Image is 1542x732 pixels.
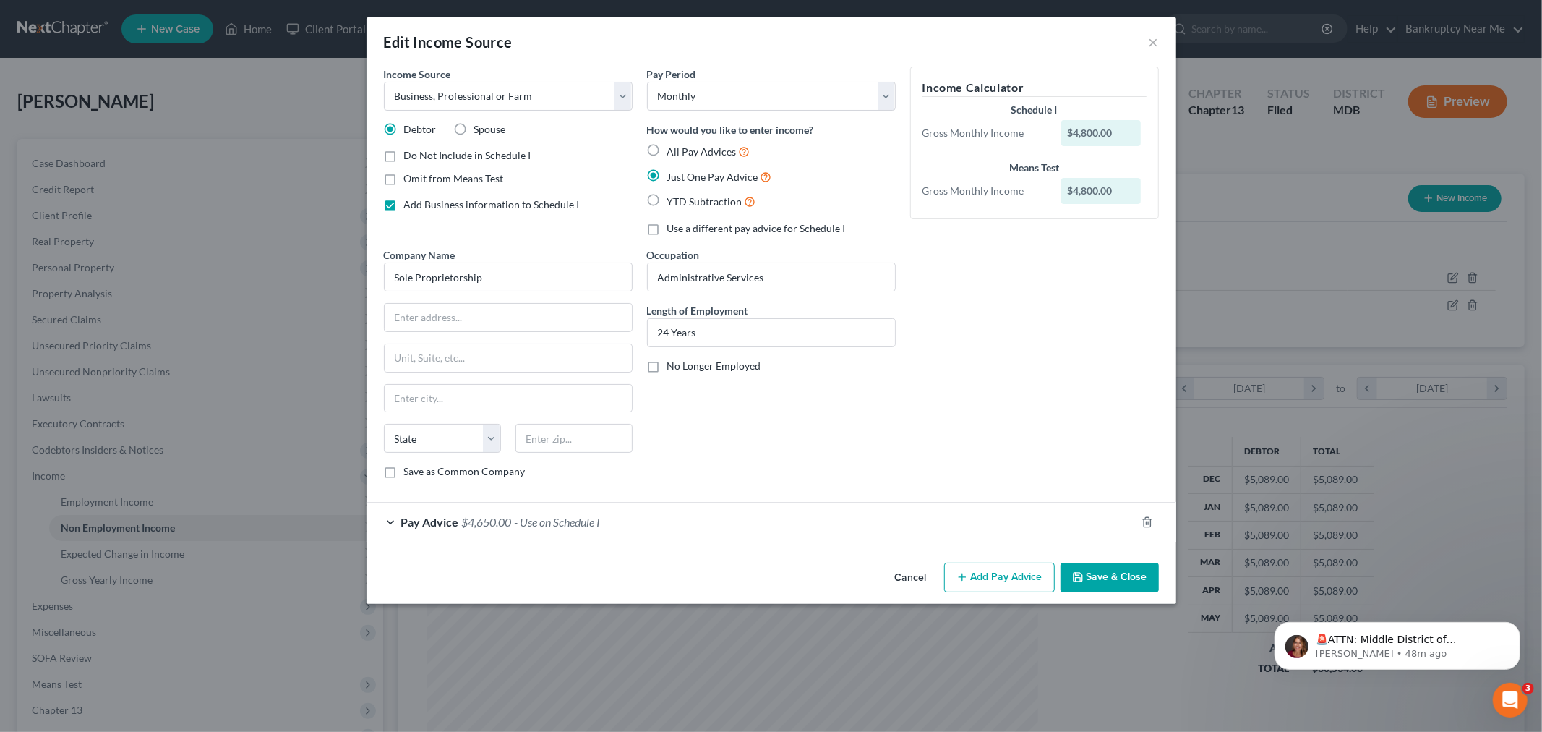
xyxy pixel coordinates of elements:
button: Cancel [883,564,938,593]
div: $4,800.00 [1061,178,1141,204]
span: Add Business information to Schedule I [404,198,580,210]
span: Omit from Means Test [404,172,504,184]
span: - Use on Schedule I [515,515,601,529]
button: Save & Close [1061,563,1159,593]
span: Do Not Include in Schedule I [404,149,531,161]
input: Enter zip... [515,424,633,453]
div: Gross Monthly Income [915,184,1055,198]
span: Save as Common Company [404,465,526,477]
div: Gross Monthly Income [915,126,1055,140]
iframe: Intercom notifications message [1253,592,1542,693]
input: ex: 2 years [648,319,895,346]
span: Spouse [474,123,506,135]
label: Length of Employment [647,303,748,318]
div: $4,800.00 [1061,120,1141,146]
button: × [1149,33,1159,51]
span: YTD Subtraction [667,195,742,208]
div: Schedule I [922,103,1147,117]
span: All Pay Advices [667,145,737,158]
iframe: Intercom live chat [1493,683,1528,718]
div: Means Test [922,161,1147,175]
span: 3 [1522,683,1534,694]
input: Search company by name... [384,263,633,291]
span: Use a different pay advice for Schedule I [667,222,846,234]
span: Income Source [384,68,451,80]
input: -- [648,263,895,291]
span: $4,650.00 [462,515,512,529]
label: How would you like to enter income? [647,122,814,137]
div: Edit Income Source [384,32,513,52]
button: Add Pay Advice [944,563,1055,593]
label: Pay Period [647,67,696,82]
input: Unit, Suite, etc... [385,344,632,372]
input: Enter city... [385,385,632,412]
label: Occupation [647,247,700,263]
span: No Longer Employed [667,359,761,372]
span: Pay Advice [401,515,459,529]
h5: Income Calculator [922,79,1147,97]
span: Company Name [384,249,455,261]
span: Just One Pay Advice [667,171,758,183]
input: Enter address... [385,304,632,331]
span: Debtor [404,123,437,135]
